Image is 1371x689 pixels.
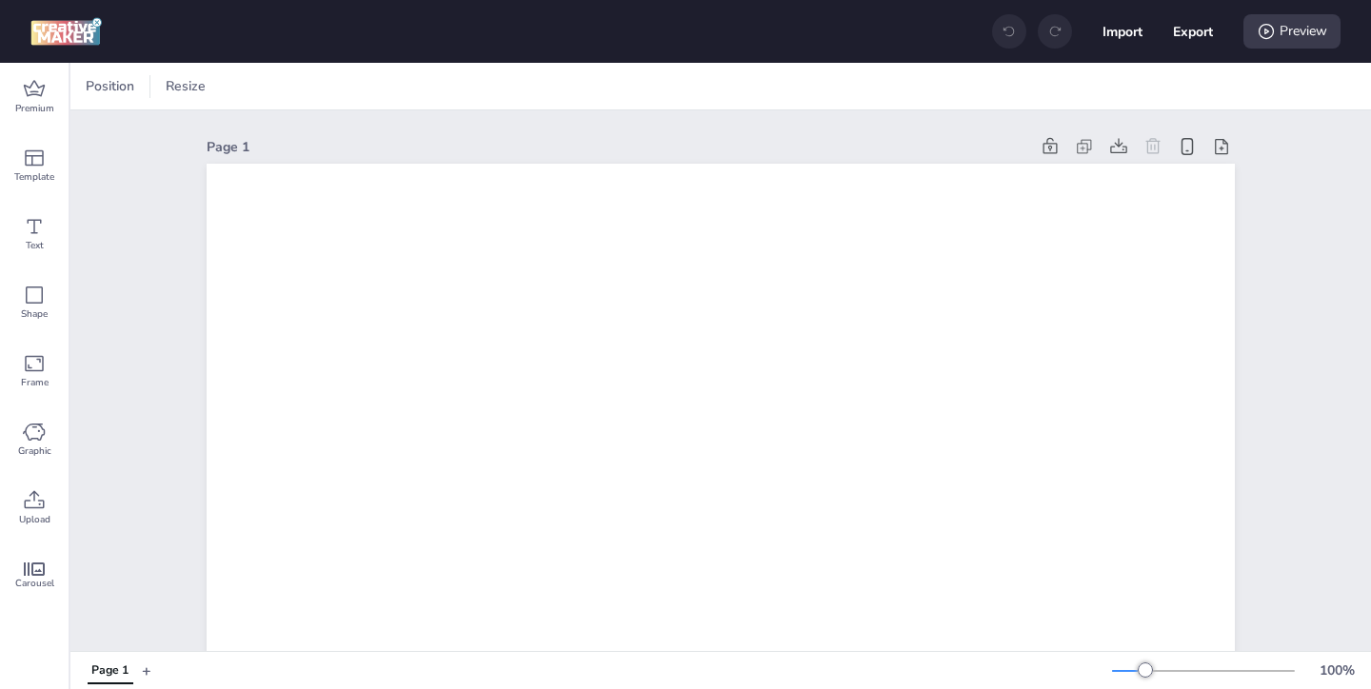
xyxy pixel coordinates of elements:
[18,443,51,459] span: Graphic
[142,654,151,687] button: +
[21,306,48,322] span: Shape
[1173,11,1213,51] button: Export
[19,512,50,527] span: Upload
[14,169,54,185] span: Template
[21,375,49,390] span: Frame
[15,101,54,116] span: Premium
[78,654,142,687] div: Tabs
[26,238,44,253] span: Text
[162,76,209,96] span: Resize
[1243,14,1341,49] div: Preview
[82,76,138,96] span: Position
[30,17,102,46] img: logo Creative Maker
[15,576,54,591] span: Carousel
[91,662,129,679] div: Page 1
[1103,11,1142,51] button: Import
[207,137,1029,157] div: Page 1
[1314,660,1360,680] div: 100 %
